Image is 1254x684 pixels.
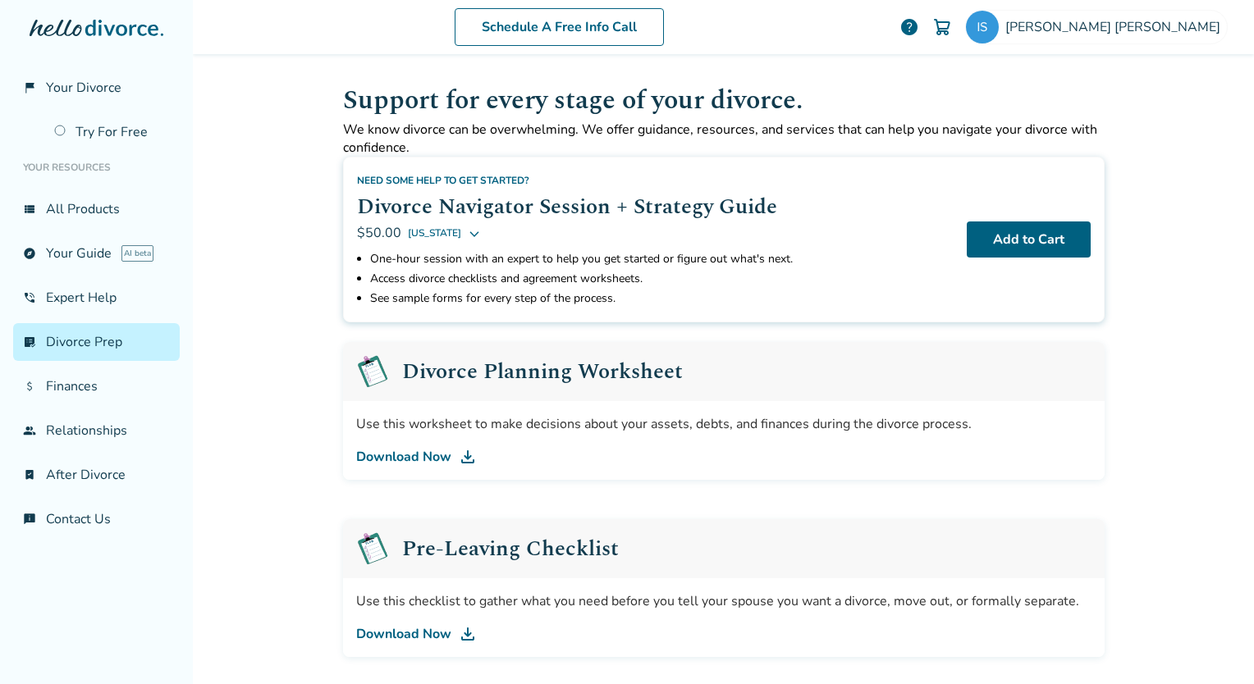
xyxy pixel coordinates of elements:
[23,247,36,260] span: explore
[13,367,180,405] a: attach_moneyFinances
[1172,605,1254,684] iframe: Chat Widget
[23,468,36,481] span: bookmark_check
[402,538,619,559] h2: Pre-Leaving Checklist
[899,17,919,37] a: help
[121,245,153,262] span: AI beta
[356,624,1092,644] a: Download Now
[13,456,180,494] a: bookmark_checkAfter Divorce
[13,412,180,449] a: groupRelationships
[455,8,664,46] a: Schedule A Free Info Call
[23,513,36,526] span: chat_info
[356,591,1092,611] div: Use this checklist to gather what you need before you tell your spouse you want a divorce, move o...
[356,355,389,388] img: Pre-Leaving Checklist
[23,335,36,349] span: list_alt_check
[13,323,180,361] a: list_alt_checkDivorce Prep
[408,223,461,243] span: [US_STATE]
[408,223,481,243] button: [US_STATE]
[370,249,954,269] li: One-hour session with an expert to help you get started or figure out what's next.
[343,121,1105,157] p: We know divorce can be overwhelming. We offer guidance, resources, and services that can help you...
[23,424,36,437] span: group
[966,11,999,43] img: ihernandez10@verizon.net
[932,17,952,37] img: Cart
[46,79,121,97] span: Your Divorce
[458,624,478,644] img: DL
[357,190,954,223] h2: Divorce Navigator Session + Strategy Guide
[458,447,478,467] img: DL
[356,414,1092,434] div: Use this worksheet to make decisions about your assets, debts, and finances during the divorce pr...
[343,80,1105,121] h1: Support for every stage of your divorce.
[402,361,683,382] h2: Divorce Planning Worksheet
[370,269,954,289] li: Access divorce checklists and agreement worksheets.
[357,174,529,187] span: Need some help to get started?
[23,291,36,304] span: phone_in_talk
[357,224,401,242] span: $50.00
[13,500,180,538] a: chat_infoContact Us
[13,151,180,184] li: Your Resources
[370,289,954,308] li: See sample forms for every step of the process.
[44,113,180,151] a: Try For Free
[356,447,1092,467] a: Download Now
[13,69,180,107] a: flag_2Your Divorce
[967,221,1091,258] button: Add to Cart
[356,532,389,565] img: Pre-Leaving Checklist
[13,190,180,228] a: view_listAll Products
[23,81,36,94] span: flag_2
[13,279,180,317] a: phone_in_talkExpert Help
[13,235,180,272] a: exploreYour GuideAI beta
[1005,18,1227,36] span: [PERSON_NAME] [PERSON_NAME]
[23,380,36,393] span: attach_money
[23,203,36,216] span: view_list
